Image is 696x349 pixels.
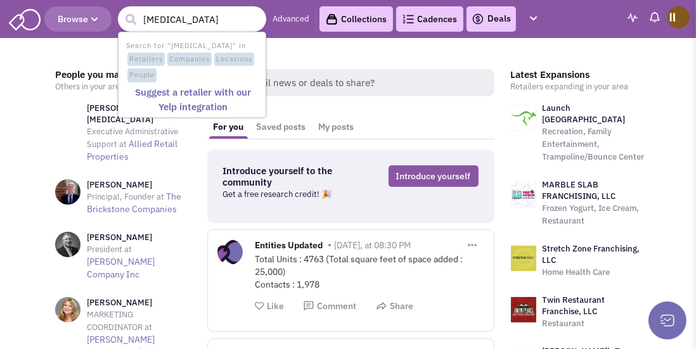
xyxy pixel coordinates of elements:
[87,256,155,280] a: [PERSON_NAME] Company Inc
[55,80,191,93] p: Others in your area to connect with
[44,6,112,32] button: Browse
[511,246,536,271] img: logo
[87,232,191,243] h3: [PERSON_NAME]
[273,13,309,25] a: Advanced
[389,165,479,187] a: Introduce yourself
[511,182,536,207] img: logo
[543,103,626,125] a: Launch [GEOGRAPHIC_DATA]
[543,243,640,265] a: Stretch Zone Franchising, LLC
[667,6,690,29] img: Iryna Iryk
[55,69,191,80] h3: People you may know
[511,69,647,80] h3: Latest Expansions
[319,6,393,32] a: Collections
[118,6,266,32] input: Search
[9,6,41,30] img: SmartAdmin
[120,38,264,84] li: Search for "[MEDICAL_DATA]" in
[472,11,484,27] img: icon-deals.svg
[87,309,152,333] span: MARKETING COORDINATOR at
[127,53,165,67] span: Retailers
[127,68,157,82] span: People
[136,86,252,113] b: Suggest a retailer with our Yelp integration
[511,297,536,322] img: logo
[255,239,323,254] span: Entities Updated
[214,53,254,67] span: Locations
[543,295,605,317] a: Twin Restaurant Franchise, LLC
[223,165,365,188] h3: Introduce yourself to the community
[87,191,164,202] span: Principal, Founder at
[543,179,616,201] a: MARBLE SLAB FRANCHISING, LLC
[87,126,178,149] span: Executive Administrative Support at
[87,138,177,162] a: Allied Retail Properties
[87,103,191,125] h3: [PERSON_NAME][MEDICAL_DATA]
[58,13,98,25] span: Browse
[543,317,647,330] p: Restaurant
[236,69,494,96] span: Retail news or deals to share?
[543,202,647,227] p: Frozen Yogurt, Ice Cream, Restaurant
[543,266,647,279] p: Home Health Care
[376,300,414,312] button: Share
[207,115,250,139] a: For you
[313,115,361,139] a: My posts
[167,53,212,67] span: Companies
[255,253,484,291] div: Total Units : 4763 (Total square feet of space added : 25,000) Contacts : 1,978
[87,191,181,215] a: The Brickstone Companies
[326,13,338,25] img: icon-collection-lavender-black.svg
[123,84,264,115] a: Suggest a retailer with our Yelp integration
[223,188,365,201] p: Get a free research credit! 🎉
[511,105,536,130] img: logo
[250,115,313,139] a: Saved posts
[396,6,463,32] a: Cadences
[87,244,132,255] span: President at
[87,297,191,308] h3: [PERSON_NAME]
[303,300,357,312] button: Comment
[267,300,285,312] span: Like
[87,179,191,191] h3: [PERSON_NAME]
[472,11,511,27] a: Deals
[403,15,414,23] img: Cadences_logo.png
[335,239,411,251] span: [DATE], at 08:30 PM
[255,300,285,312] button: Like
[511,80,647,93] p: Retailers expanding in your area
[543,125,647,163] p: Recreation, Family Entertainment, Trampoline/Bounce Center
